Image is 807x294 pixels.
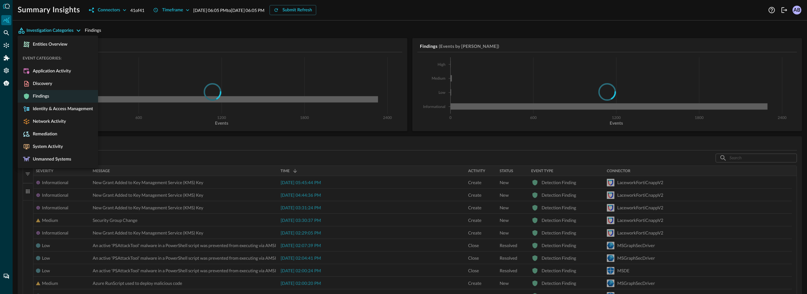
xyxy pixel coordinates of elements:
[30,68,71,74] span: Application Activity
[18,36,98,168] ul: Investigation Categories
[30,81,52,87] span: Discovery
[30,156,71,162] span: Unmanned Systems
[30,106,93,112] span: Identity & Access Management
[30,144,63,150] span: System Activity
[18,56,62,60] span: EVENT CATEGORIES:
[30,42,67,47] span: Entities Overview
[30,131,57,137] span: Remediation
[30,93,49,99] span: Findings
[30,119,66,124] span: Network Activity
